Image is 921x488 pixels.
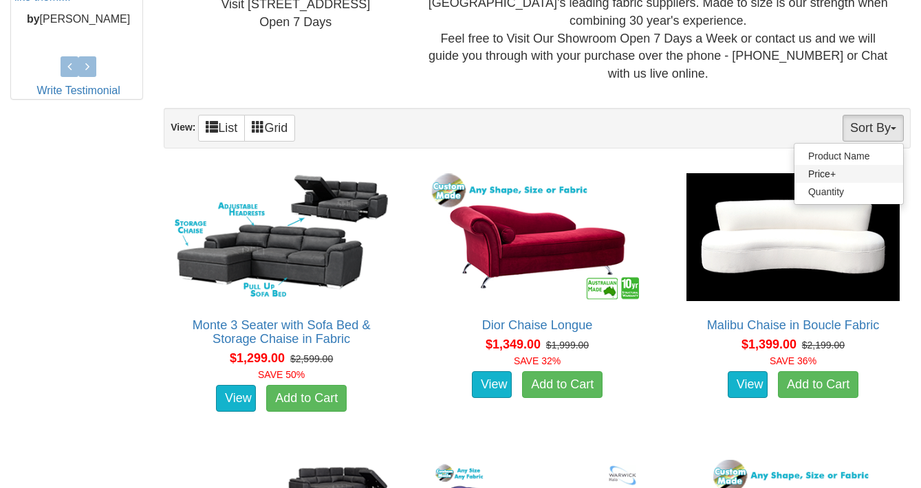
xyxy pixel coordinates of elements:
span: $1,349.00 [486,337,541,351]
img: Dior Chaise Longue [427,170,647,304]
a: Add to Cart [522,371,603,399]
span: $1,399.00 [741,337,797,351]
a: Malibu Chaise in Boucle Fabric [707,318,880,332]
b: by [27,14,40,25]
del: $2,199.00 [802,340,845,351]
del: $2,599.00 [290,353,333,364]
a: Dior Chaise Longue [482,318,593,332]
a: Product Name [794,147,903,165]
font: SAVE 50% [258,369,305,380]
a: Quantity [794,183,903,201]
a: Write Testimonial [36,85,120,96]
a: View [216,385,256,412]
font: SAVE 36% [770,355,816,366]
a: View [472,371,512,399]
font: SAVE 32% [514,355,561,366]
span: $1,299.00 [230,351,285,365]
p: [PERSON_NAME] [14,12,142,28]
img: Monte 3 Seater with Sofa Bed & Storage Chaise in Fabric [171,170,391,304]
button: Sort By [843,115,904,142]
a: Add to Cart [266,385,347,412]
a: View [728,371,768,399]
img: Malibu Chaise in Boucle Fabric [683,170,903,304]
del: $1,999.00 [546,340,589,351]
a: Add to Cart [778,371,858,399]
strong: View: [171,122,195,133]
a: Monte 3 Seater with Sofa Bed & Storage Chaise in Fabric [193,318,371,346]
a: Grid [244,115,295,142]
a: List [198,115,245,142]
a: Price+ [794,165,903,183]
